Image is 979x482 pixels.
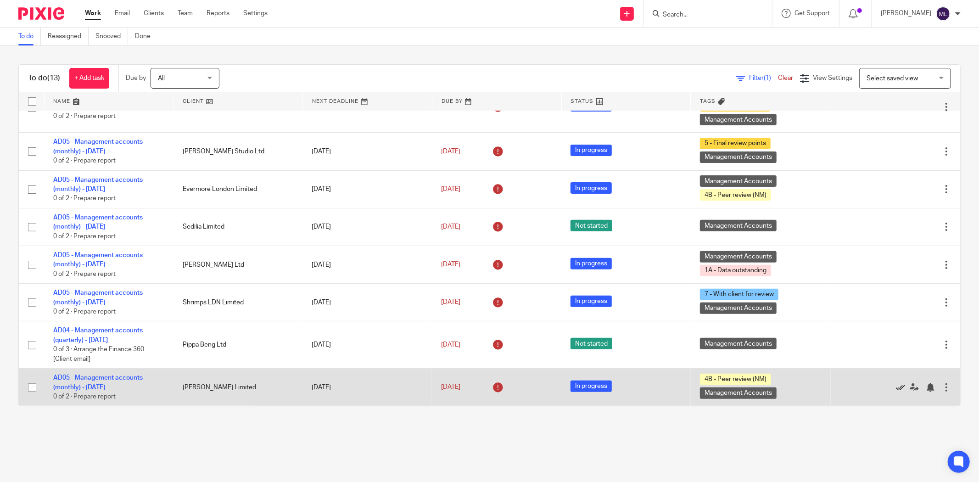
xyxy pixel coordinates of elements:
[571,220,612,231] span: Not started
[178,9,193,18] a: Team
[662,11,744,19] input: Search
[303,170,432,208] td: [DATE]
[173,133,303,170] td: [PERSON_NAME] Studio Ltd
[135,28,157,45] a: Done
[303,321,432,369] td: [DATE]
[53,113,116,120] span: 0 of 2 · Prepare report
[764,75,771,81] span: (1)
[28,73,60,83] h1: To do
[53,233,116,240] span: 0 of 2 · Prepare report
[936,6,951,21] img: svg%3E
[53,308,116,315] span: 0 of 2 · Prepare report
[700,338,777,349] span: Management Accounts
[53,271,116,277] span: 0 of 2 · Prepare report
[53,327,143,343] a: AD04 - Management accounts (quarterly) - [DATE]
[441,148,460,155] span: [DATE]
[173,321,303,369] td: Pippa Beng Ltd
[173,170,303,208] td: Evermore London Limited
[173,284,303,321] td: Shrimps LDN Limited
[53,139,143,154] a: AD05 - Management accounts (monthly) - [DATE]
[700,189,771,201] span: 4B - Peer review (NM)
[53,157,116,164] span: 0 of 2 · Prepare report
[441,299,460,306] span: [DATE]
[53,214,143,230] a: AD05 - Management accounts (monthly) - [DATE]
[700,251,777,263] span: Management Accounts
[303,133,432,170] td: [DATE]
[69,68,109,89] a: + Add task
[571,296,612,307] span: In progress
[53,252,143,268] a: AD05 - Management accounts (monthly) - [DATE]
[303,208,432,246] td: [DATE]
[115,9,130,18] a: Email
[18,7,64,20] img: Pixie
[173,208,303,246] td: Sedilia Limited
[47,74,60,82] span: (13)
[813,75,852,81] span: View Settings
[778,75,793,81] a: Clear
[700,151,777,163] span: Management Accounts
[794,10,830,17] span: Get Support
[441,384,460,391] span: [DATE]
[53,177,143,192] a: AD05 - Management accounts (monthly) - [DATE]
[700,265,771,276] span: 1A - Data outstanding
[571,381,612,392] span: In progress
[700,138,771,149] span: 5 - Final review points
[53,290,143,305] a: AD05 - Management accounts (monthly) - [DATE]
[700,289,778,300] span: 7 - With client for review
[207,9,229,18] a: Reports
[303,284,432,321] td: [DATE]
[441,342,460,348] span: [DATE]
[700,387,777,399] span: Management Accounts
[571,338,612,349] span: Not started
[700,175,777,187] span: Management Accounts
[53,196,116,202] span: 0 of 2 · Prepare report
[53,346,144,362] span: 0 of 3 · Arrange the Finance 360 [Client email]
[441,224,460,230] span: [DATE]
[85,9,101,18] a: Work
[571,145,612,156] span: In progress
[700,114,777,125] span: Management Accounts
[173,246,303,284] td: [PERSON_NAME] Ltd
[571,182,612,194] span: In progress
[303,369,432,406] td: [DATE]
[243,9,268,18] a: Settings
[48,28,89,45] a: Reassigned
[144,9,164,18] a: Clients
[441,186,460,192] span: [DATE]
[441,261,460,268] span: [DATE]
[95,28,128,45] a: Snoozed
[867,75,918,82] span: Select saved view
[571,258,612,269] span: In progress
[700,303,777,314] span: Management Accounts
[303,246,432,284] td: [DATE]
[700,374,771,385] span: 4B - Peer review (NM)
[749,75,778,81] span: Filter
[53,393,116,400] span: 0 of 2 · Prepare report
[158,75,165,82] span: All
[53,375,143,390] a: AD05 - Management accounts (monthly) - [DATE]
[896,383,910,392] a: Mark as done
[700,220,777,231] span: Management Accounts
[173,369,303,406] td: [PERSON_NAME] Limited
[126,73,146,83] p: Due by
[700,99,716,104] span: Tags
[18,28,41,45] a: To do
[881,9,931,18] p: [PERSON_NAME]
